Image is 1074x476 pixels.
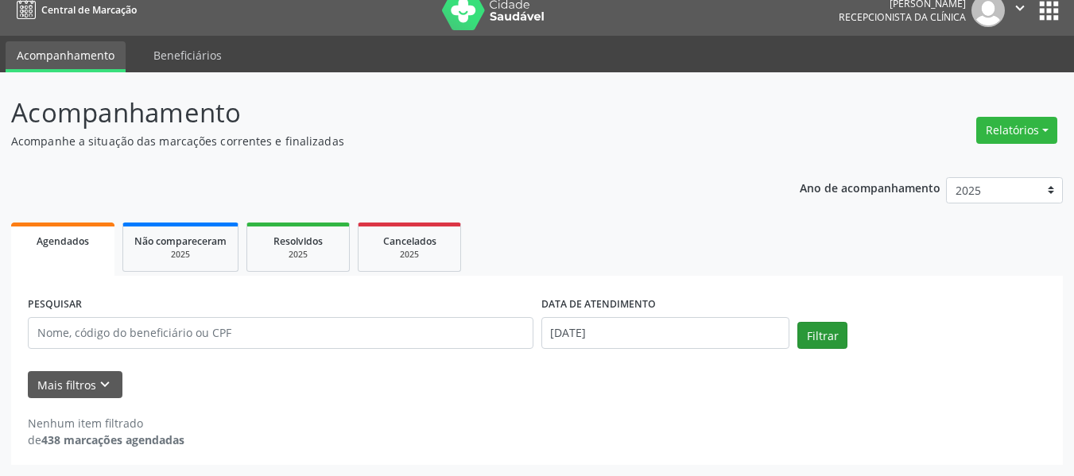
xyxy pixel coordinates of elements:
[541,317,790,349] input: Selecione um intervalo
[383,234,436,248] span: Cancelados
[839,10,966,24] span: Recepcionista da clínica
[96,376,114,393] i: keyboard_arrow_down
[797,322,847,349] button: Filtrar
[28,415,184,431] div: Nenhum item filtrado
[541,292,656,317] label: DATA DE ATENDIMENTO
[258,249,338,261] div: 2025
[134,234,227,248] span: Não compareceram
[41,3,137,17] span: Central de Marcação
[976,117,1057,144] button: Relatórios
[28,431,184,448] div: de
[11,93,747,133] p: Acompanhamento
[370,249,449,261] div: 2025
[800,177,940,197] p: Ano de acompanhamento
[28,371,122,399] button: Mais filtroskeyboard_arrow_down
[37,234,89,248] span: Agendados
[11,133,747,149] p: Acompanhe a situação das marcações correntes e finalizadas
[6,41,126,72] a: Acompanhamento
[134,249,227,261] div: 2025
[28,317,533,349] input: Nome, código do beneficiário ou CPF
[41,432,184,447] strong: 438 marcações agendadas
[273,234,323,248] span: Resolvidos
[142,41,233,69] a: Beneficiários
[28,292,82,317] label: PESQUISAR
